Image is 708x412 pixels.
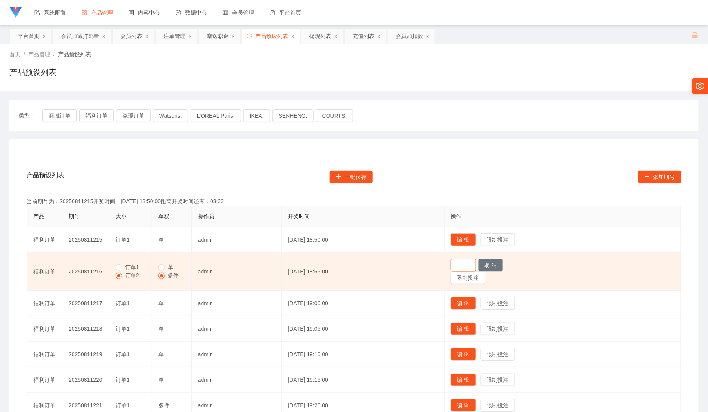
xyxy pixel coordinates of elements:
[282,253,445,291] td: [DATE] 18:55:00
[176,10,181,15] i: 图标: check-circle-o
[116,326,130,332] span: 订单1
[27,291,62,316] td: 福利订单
[116,402,130,408] span: 订单1
[27,227,62,253] td: 福利订单
[62,253,109,291] td: 20250811216
[163,29,185,44] div: 注单管理
[192,291,282,316] td: admin
[243,109,270,122] button: IKEA.
[158,237,164,243] span: 单
[282,342,445,367] td: [DATE] 19:10:00
[9,51,20,57] span: 首页
[62,227,109,253] td: 20250811215
[692,32,699,39] i: 图标: unlock
[27,171,64,183] span: 产品预设列表
[396,29,423,44] div: 会员加扣款
[231,34,236,39] i: 图标: close
[9,66,56,78] h1: 产品预设列表
[62,291,109,316] td: 20250811217
[207,29,229,44] div: 赠送彩金
[34,9,66,16] span: 系统配置
[481,297,515,310] button: 限制投注
[61,29,99,44] div: 会员加减打码量
[192,227,282,253] td: admin
[53,51,55,57] span: /
[158,377,164,383] span: 单
[451,297,476,310] button: 编 辑
[451,213,462,219] span: 操作
[282,291,445,316] td: [DATE] 19:00:00
[223,10,228,15] i: 图标: table
[272,109,314,122] button: SENHENG.
[18,29,40,44] div: 平台首页
[223,9,254,16] span: 会员管理
[451,348,476,361] button: 编 辑
[481,233,515,246] button: 限制投注
[158,213,169,219] span: 单双
[377,34,381,39] i: 图标: close
[116,237,130,243] span: 订单1
[24,51,25,57] span: /
[165,264,176,270] span: 单
[42,34,47,39] i: 图标: close
[27,367,62,393] td: 福利订单
[27,316,62,342] td: 福利订单
[158,326,164,332] span: 单
[58,51,91,57] span: 产品预设列表
[82,9,113,16] span: 产品管理
[158,402,169,408] span: 多件
[316,109,353,122] button: COURTS.
[27,342,62,367] td: 福利订单
[102,34,106,39] i: 图标: close
[122,272,142,279] span: 订单2
[481,374,515,386] button: 限制投注
[122,264,142,270] span: 订单1
[696,82,704,90] i: 图标: setting
[638,171,681,183] button: 图标: plus添加期号
[120,29,142,44] div: 会员列表
[34,10,40,15] i: 图标: form
[247,33,252,39] i: 图标: sync
[158,300,164,306] span: 单
[282,367,445,393] td: [DATE] 19:15:00
[478,259,503,272] button: 取 消
[62,342,109,367] td: 20250811219
[176,9,207,16] span: 数据中心
[451,272,485,284] button: 限制投注
[309,29,331,44] div: 提现列表
[28,51,50,57] span: 产品管理
[255,29,288,44] div: 产品预设列表
[191,109,241,122] button: L'ORÉAL Paris.
[451,374,476,386] button: 编 辑
[451,259,476,272] button: 保 存
[33,213,44,219] span: 产品
[62,316,109,342] td: 20250811218
[165,272,182,279] span: 多件
[27,197,681,206] div: 当前期号为：20250811215开奖时间：[DATE] 18:50:00距离开奖时间还有：03:33
[282,316,445,342] td: [DATE] 19:05:00
[192,367,282,393] td: admin
[188,34,192,39] i: 图标: close
[129,9,160,16] span: 内容中心
[425,34,430,39] i: 图标: close
[116,377,130,383] span: 订单1
[330,171,373,183] button: 图标: plus一键保存
[116,213,127,219] span: 大小
[62,367,109,393] td: 20250811220
[451,323,476,335] button: 编 辑
[158,351,164,357] span: 单
[481,348,515,361] button: 限制投注
[9,7,22,18] img: logo.9652507e.png
[19,109,42,122] span: 类型：
[145,34,149,39] i: 图标: close
[192,253,282,291] td: admin
[192,342,282,367] td: admin
[352,29,374,44] div: 充值列表
[290,34,295,39] i: 图标: close
[481,323,515,335] button: 限制投注
[116,109,151,122] button: 兑现订单
[79,109,114,122] button: 福利订单
[198,213,214,219] span: 操作员
[334,34,338,39] i: 图标: close
[451,233,476,246] button: 编 辑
